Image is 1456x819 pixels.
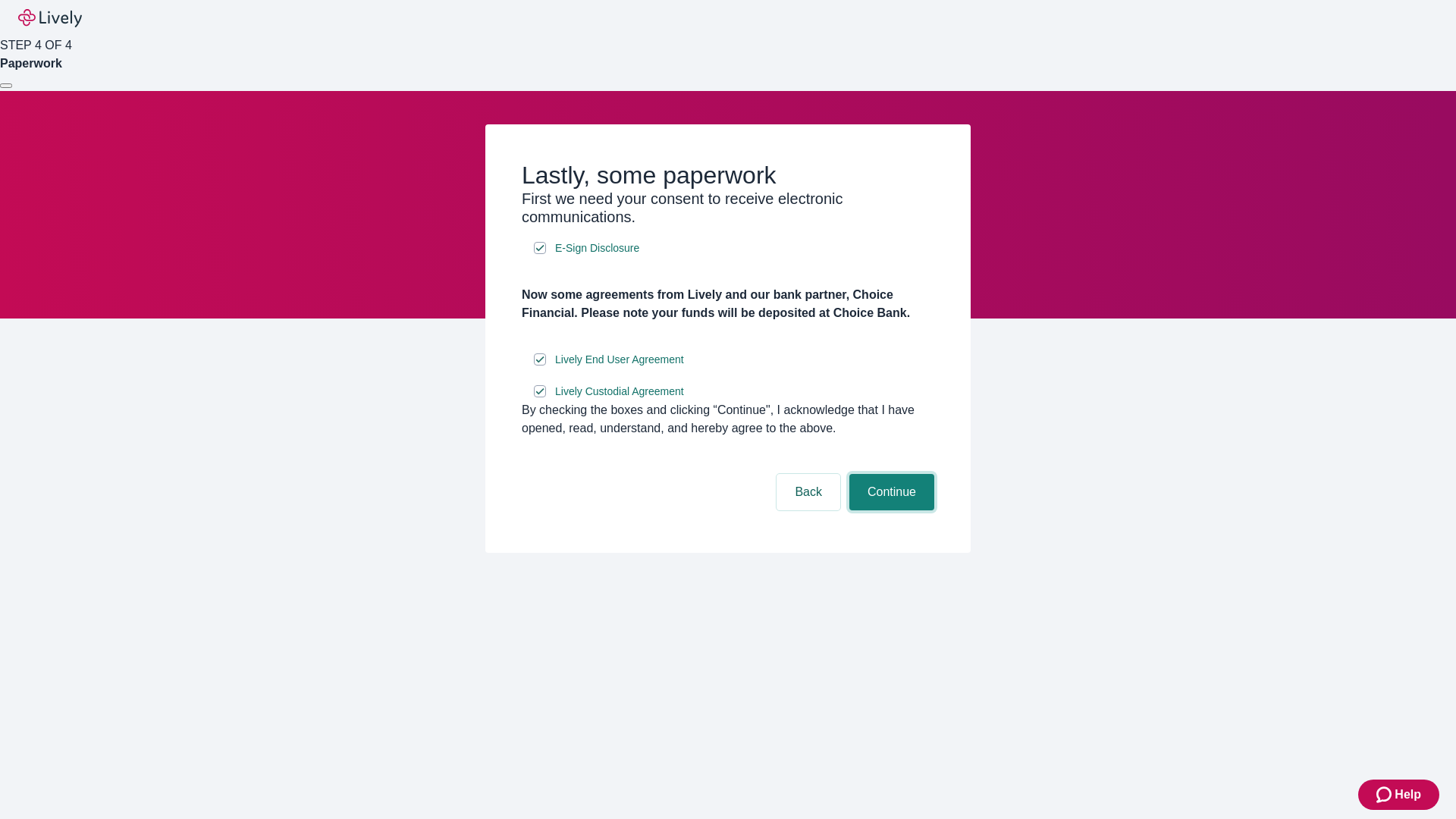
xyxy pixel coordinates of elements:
span: Lively Custodial Agreement [555,384,684,400]
div: By checking the boxes and clicking “Continue", I acknowledge that I have opened, read, understand... [522,401,934,438]
h2: Lastly, some paperwork [522,161,934,190]
svg: Zendesk support icon [1376,786,1395,804]
span: Help [1395,786,1421,804]
img: Lively [18,9,82,27]
button: Zendesk support iconHelp [1358,780,1439,810]
a: e-sign disclosure document [552,350,687,369]
span: E-Sign Disclosure [555,240,639,256]
h4: Now some agreements from Lively and our bank partner, Choice Financial. Please note your funds wi... [522,286,934,322]
span: Lively End User Agreement [555,352,684,368]
button: Continue [849,474,934,510]
a: e-sign disclosure document [552,382,687,401]
h3: First we need your consent to receive electronic communications. [522,190,934,226]
a: e-sign disclosure document [552,239,642,258]
button: Back [777,474,840,510]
